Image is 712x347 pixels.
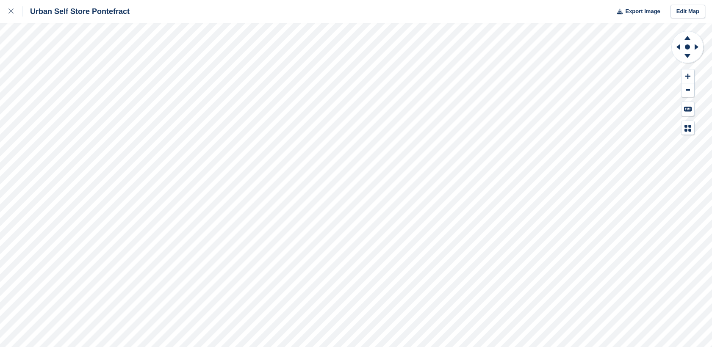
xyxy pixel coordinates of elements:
button: Map Legend [682,121,694,135]
button: Zoom In [682,69,694,83]
button: Export Image [612,5,660,19]
div: Urban Self Store Pontefract [22,6,130,17]
button: Keyboard Shortcuts [682,102,694,116]
span: Export Image [625,7,660,16]
a: Edit Map [670,5,705,19]
button: Zoom Out [682,83,694,97]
